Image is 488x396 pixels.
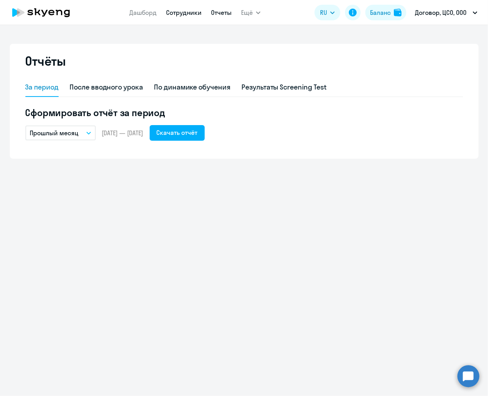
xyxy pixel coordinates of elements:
[394,9,402,16] img: balance
[365,5,406,20] button: Балансbalance
[25,82,59,92] div: За период
[154,82,231,92] div: По динамике обучения
[25,125,96,140] button: Прошлый месяц
[415,8,467,17] p: Договор, ЦСО, ООО
[25,53,66,69] h2: Отчёты
[241,82,327,92] div: Результаты Screening Test
[211,9,232,16] a: Отчеты
[166,9,202,16] a: Сотрудники
[370,8,391,17] div: Баланс
[102,129,143,137] span: [DATE] — [DATE]
[129,9,157,16] a: Дашборд
[150,125,205,141] button: Скачать отчёт
[25,106,463,119] h5: Сформировать отчёт за период
[30,128,79,138] p: Прошлый месяц
[320,8,327,17] span: RU
[315,5,340,20] button: RU
[241,8,253,17] span: Ещё
[411,3,481,22] button: Договор, ЦСО, ООО
[157,128,198,137] div: Скачать отчёт
[241,5,261,20] button: Ещё
[70,82,143,92] div: После вводного урока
